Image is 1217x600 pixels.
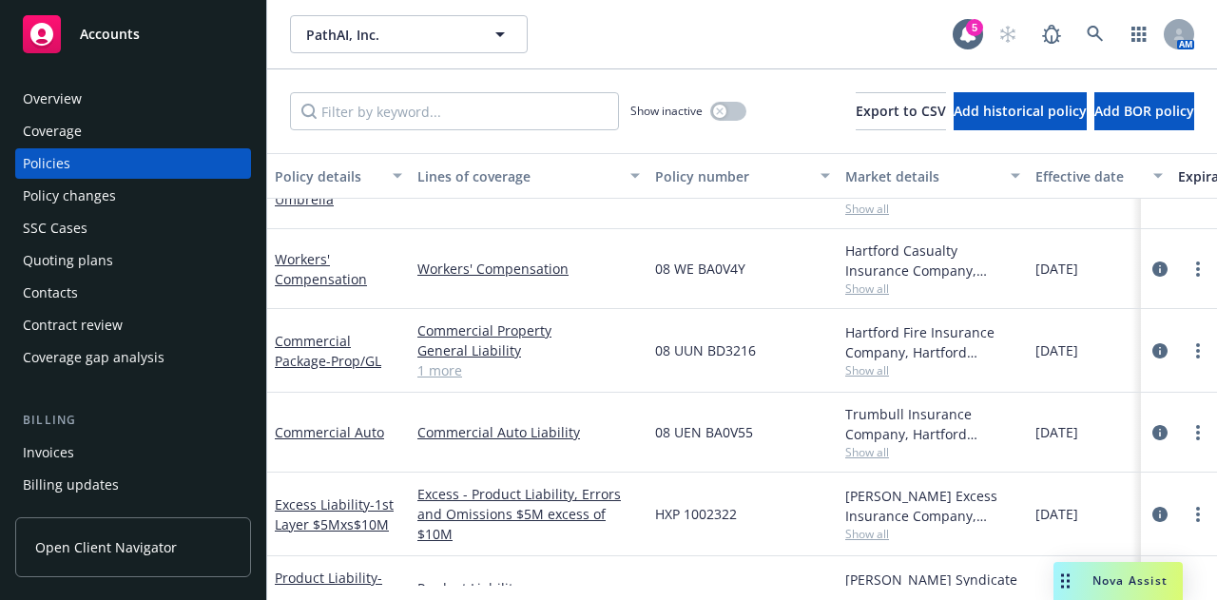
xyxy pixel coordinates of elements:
[15,278,251,308] a: Contacts
[845,362,1020,378] span: Show all
[845,322,1020,362] div: Hartford Fire Insurance Company, Hartford Insurance Group
[275,495,394,533] span: - 1st Layer $5Mxs$10M
[1149,503,1171,526] a: circleInformation
[15,411,251,430] div: Billing
[1187,421,1209,444] a: more
[1187,503,1209,526] a: more
[1092,572,1168,589] span: Nova Assist
[290,92,619,130] input: Filter by keyword...
[1035,166,1142,186] div: Effective date
[417,578,640,598] a: Product Liability
[1028,153,1170,199] button: Effective date
[23,342,164,373] div: Coverage gap analysis
[1035,259,1078,279] span: [DATE]
[655,259,745,279] span: 08 WE BA0V4Y
[1035,504,1078,524] span: [DATE]
[275,170,351,208] a: Commercial Umbrella
[326,352,381,370] span: - Prop/GL
[23,148,70,179] div: Policies
[954,92,1087,130] button: Add historical policy
[417,166,619,186] div: Lines of coverage
[845,486,1020,526] div: [PERSON_NAME] Excess Insurance Company, [PERSON_NAME] Insurance Group
[655,422,753,442] span: 08 UEN BA0V55
[15,181,251,211] a: Policy changes
[1035,340,1078,360] span: [DATE]
[1187,339,1209,362] a: more
[1076,15,1114,53] a: Search
[1149,421,1171,444] a: circleInformation
[966,19,983,36] div: 5
[306,25,471,45] span: PathAI, Inc.
[410,153,647,199] button: Lines of coverage
[845,281,1020,297] span: Show all
[1033,15,1071,53] a: Report a Bug
[15,116,251,146] a: Coverage
[275,250,367,288] a: Workers' Compensation
[845,444,1020,460] span: Show all
[15,148,251,179] a: Policies
[417,320,640,340] a: Commercial Property
[417,360,640,380] a: 1 more
[417,340,640,360] a: General Liability
[23,116,82,146] div: Coverage
[23,213,87,243] div: SSC Cases
[15,213,251,243] a: SSC Cases
[15,84,251,114] a: Overview
[845,201,1020,217] span: Show all
[655,504,737,524] span: HXP 1002322
[647,153,838,199] button: Policy number
[275,495,394,533] a: Excess Liability
[15,342,251,373] a: Coverage gap analysis
[655,340,756,360] span: 08 UUN BD3216
[1053,562,1077,600] div: Drag to move
[845,526,1020,542] span: Show all
[417,484,640,544] a: Excess - Product Liability, Errors and Omissions $5M excess of $10M
[15,245,251,276] a: Quoting plans
[845,241,1020,281] div: Hartford Casualty Insurance Company, Hartford Insurance Group
[1094,92,1194,130] button: Add BOR policy
[23,245,113,276] div: Quoting plans
[23,437,74,468] div: Invoices
[856,92,946,130] button: Export to CSV
[838,153,1028,199] button: Market details
[1094,102,1194,120] span: Add BOR policy
[1053,562,1183,600] button: Nova Assist
[845,166,999,186] div: Market details
[1149,258,1171,281] a: circleInformation
[655,166,809,186] div: Policy number
[1187,258,1209,281] a: more
[15,8,251,61] a: Accounts
[1149,339,1171,362] a: circleInformation
[267,153,410,199] button: Policy details
[417,422,640,442] a: Commercial Auto Liability
[275,423,384,441] a: Commercial Auto
[630,103,703,119] span: Show inactive
[15,310,251,340] a: Contract review
[275,166,381,186] div: Policy details
[23,310,123,340] div: Contract review
[989,15,1027,53] a: Start snowing
[845,404,1020,444] div: Trumbull Insurance Company, Hartford Insurance Group
[15,437,251,468] a: Invoices
[417,259,640,279] a: Workers' Compensation
[290,15,528,53] button: PathAI, Inc.
[23,278,78,308] div: Contacts
[1035,422,1078,442] span: [DATE]
[35,537,177,557] span: Open Client Navigator
[23,84,82,114] div: Overview
[954,102,1087,120] span: Add historical policy
[23,181,116,211] div: Policy changes
[15,470,251,500] a: Billing updates
[1120,15,1158,53] a: Switch app
[275,332,381,370] a: Commercial Package
[856,102,946,120] span: Export to CSV
[80,27,140,42] span: Accounts
[23,470,119,500] div: Billing updates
